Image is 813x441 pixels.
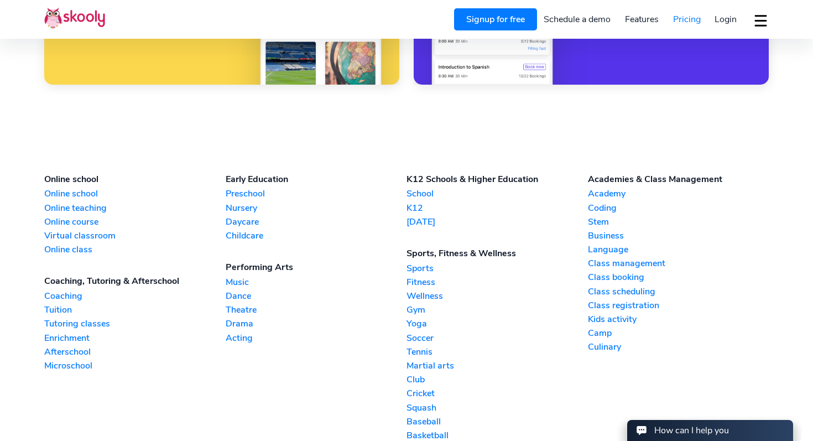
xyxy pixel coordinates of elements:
a: Culinary [588,341,769,353]
a: [DATE] [406,216,588,228]
a: Class booking [588,271,769,283]
a: Enrichment [44,332,226,344]
a: Soccer [406,332,588,344]
a: Childcare [226,230,407,242]
a: Language [588,243,769,256]
a: Music [226,276,407,288]
a: Tuition [44,304,226,316]
div: Sports, Fitness & Wellness [406,247,588,260]
span: Pricing [673,13,701,25]
a: Tutoring classes [44,318,226,330]
a: Microschool [44,360,226,372]
a: Class registration [588,299,769,312]
a: Gym [406,304,588,316]
a: Drama [226,318,407,330]
a: Online school [44,188,226,200]
div: Academies & Class Management [588,173,769,185]
a: Online teaching [44,202,226,214]
a: Online class [44,243,226,256]
img: Skooly [44,7,105,29]
div: Performing Arts [226,261,407,273]
div: K12 Schools & Higher Education [406,173,588,185]
a: Sports [406,262,588,274]
a: Coding [588,202,769,214]
a: Martial arts [406,360,588,372]
a: Dance [226,290,407,302]
a: School [406,188,588,200]
a: Squash [406,402,588,414]
div: Coaching, Tutoring & Afterschool [44,275,226,287]
a: Coaching [44,290,226,302]
a: Acting [226,332,407,344]
a: Online course [44,216,226,228]
a: Nursery [226,202,407,214]
a: Signup for free [454,8,537,30]
a: Business [588,230,769,242]
a: Kids activity [588,313,769,325]
a: Club [406,373,588,386]
a: Camp [588,327,769,339]
a: Afterschool [44,346,226,358]
a: Virtual classroom [44,230,226,242]
a: Wellness [406,290,588,302]
a: Theatre [226,304,407,316]
button: dropdown menu [753,8,769,33]
a: Schedule a demo [537,11,618,28]
span: Login [715,13,737,25]
div: Online school [44,173,226,185]
a: Baseball [406,416,588,428]
a: Stem [588,216,769,228]
a: Yoga [406,318,588,330]
a: Class scheduling [588,286,769,298]
a: Fitness [406,276,588,288]
div: Early Education [226,173,407,185]
a: Tennis [406,346,588,358]
a: Cricket [406,387,588,400]
a: Preschool [226,188,407,200]
a: Daycare [226,216,407,228]
a: Academy [588,188,769,200]
a: Login [707,11,744,28]
a: Class management [588,257,769,269]
a: K12 [406,202,588,214]
a: Features [618,11,666,28]
a: Pricing [666,11,708,28]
